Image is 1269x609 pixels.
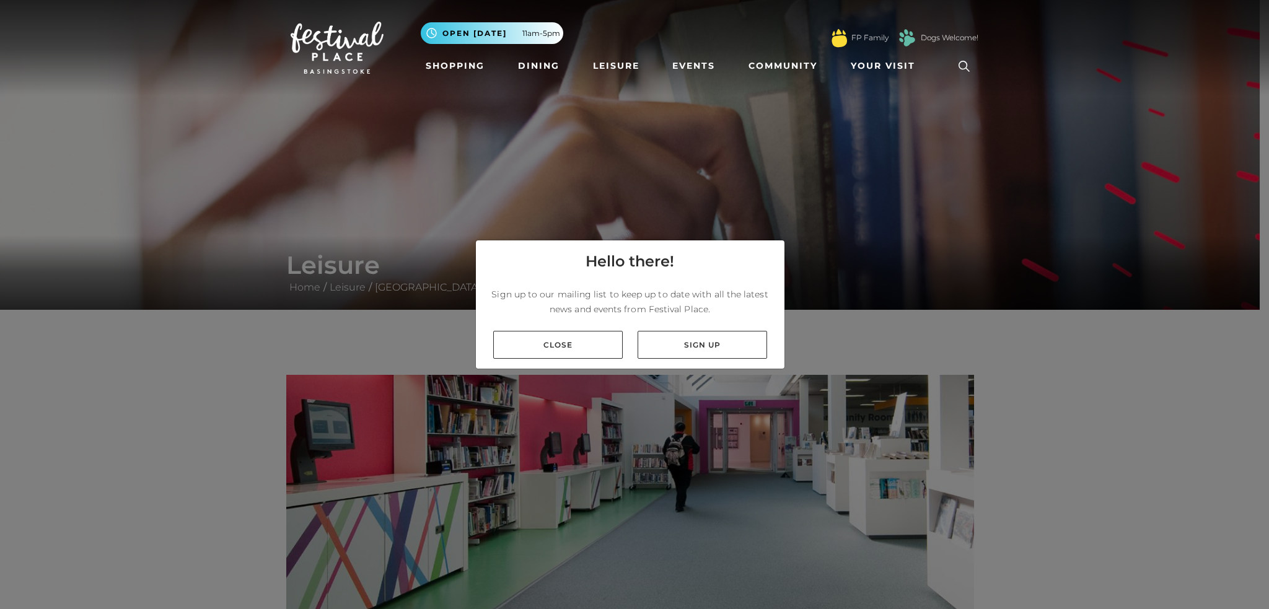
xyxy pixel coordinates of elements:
button: Open [DATE] 11am-5pm [421,22,563,44]
a: Events [667,55,720,77]
a: Your Visit [846,55,926,77]
h4: Hello there! [586,250,674,273]
a: Leisure [588,55,644,77]
a: FP Family [851,32,889,43]
img: Festival Place Logo [291,22,384,74]
a: Community [744,55,822,77]
a: Shopping [421,55,490,77]
span: Open [DATE] [442,28,507,39]
a: Close [493,331,623,359]
a: Sign up [638,331,767,359]
a: Dining [513,55,564,77]
p: Sign up to our mailing list to keep up to date with all the latest news and events from Festival ... [486,287,775,317]
span: Your Visit [851,59,915,72]
span: 11am-5pm [522,28,560,39]
a: Dogs Welcome! [921,32,978,43]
